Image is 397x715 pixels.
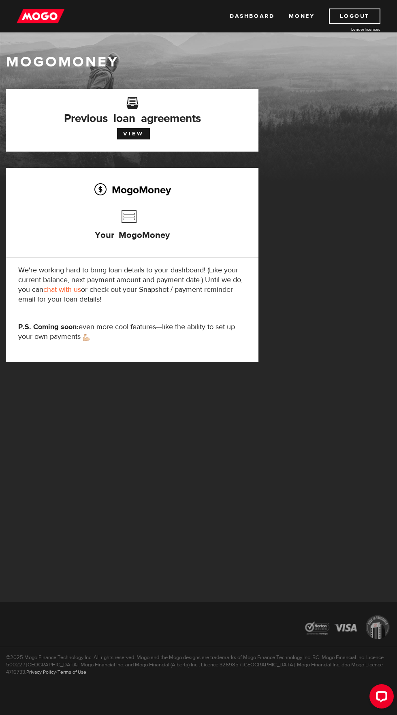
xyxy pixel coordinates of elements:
h2: MogoMoney [18,181,246,198]
a: Money [289,9,314,24]
h1: MogoMoney [6,54,391,71]
h3: Your MogoMoney [95,206,170,253]
a: Dashboard [230,9,274,24]
a: Privacy Policy [26,669,56,675]
h3: Previous loan agreements [18,102,246,122]
img: strong arm emoji [83,334,90,341]
a: Lender licences [320,26,380,32]
strong: P.S. Coming soon: [18,322,79,332]
a: chat with us [43,285,81,294]
img: legal-icons-92a2ffecb4d32d839781d1b4e4802d7b.png [298,609,397,647]
p: We're working hard to bring loan details to your dashboard! (Like your current balance, next paym... [18,265,246,304]
p: even more cool features—like the ability to set up your own payments [18,322,246,342]
iframe: LiveChat chat widget [363,681,397,715]
img: mogo_logo-11ee424be714fa7cbb0f0f49df9e16ec.png [17,9,64,24]
a: Terms of Use [58,669,86,675]
a: View [117,128,150,139]
a: Logout [329,9,380,24]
